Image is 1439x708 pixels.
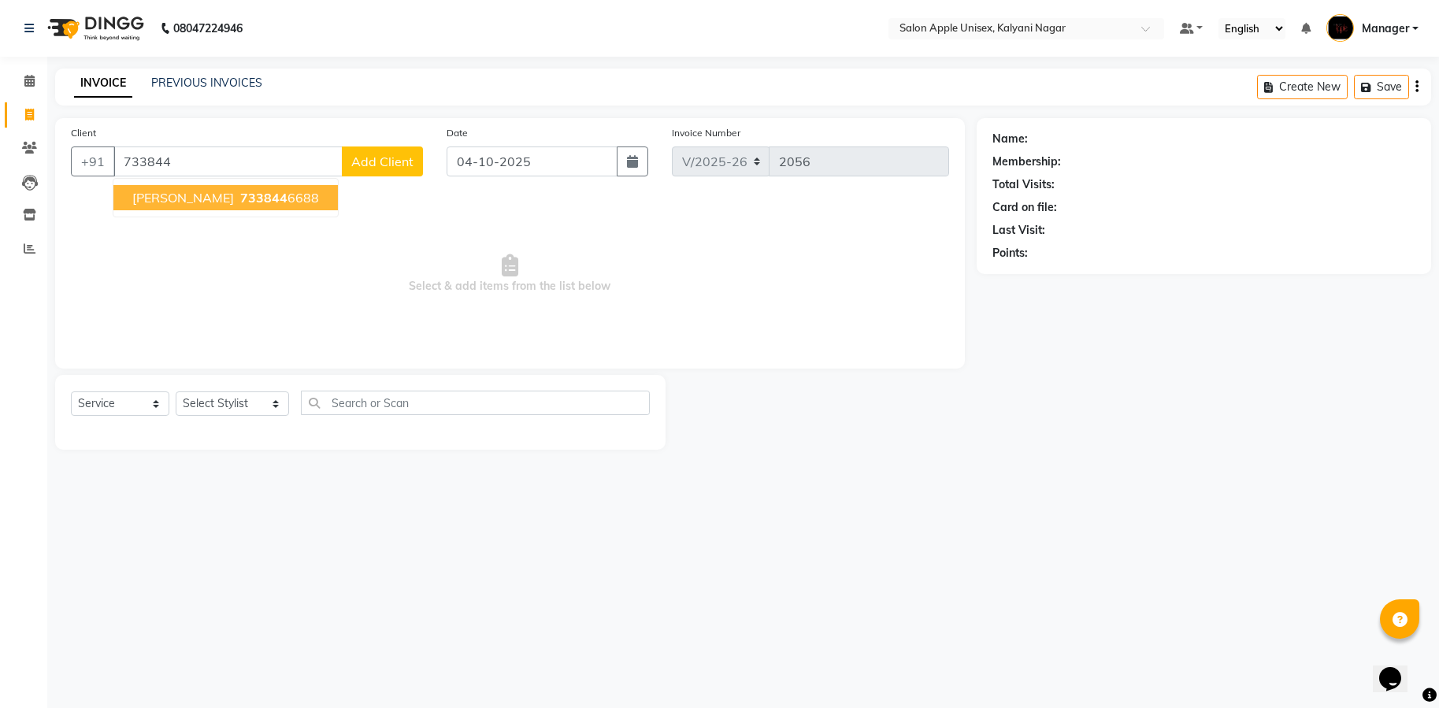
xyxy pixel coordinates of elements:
[1326,14,1354,42] img: Manager
[301,391,650,415] input: Search or Scan
[992,199,1057,216] div: Card on file:
[992,222,1045,239] div: Last Visit:
[1257,75,1348,99] button: Create New
[71,146,115,176] button: +91
[40,6,148,50] img: logo
[240,190,287,206] span: 733844
[173,6,243,50] b: 08047224946
[992,176,1055,193] div: Total Visits:
[74,69,132,98] a: INVOICE
[1354,75,1409,99] button: Save
[342,146,423,176] button: Add Client
[71,126,96,140] label: Client
[132,190,234,206] span: [PERSON_NAME]
[237,190,319,206] ngb-highlight: 6688
[992,154,1061,170] div: Membership:
[351,154,414,169] span: Add Client
[71,195,949,353] span: Select & add items from the list below
[1362,20,1409,37] span: Manager
[992,131,1028,147] div: Name:
[113,146,343,176] input: Search by Name/Mobile/Email/Code
[1373,645,1423,692] iframe: chat widget
[672,126,740,140] label: Invoice Number
[151,76,262,90] a: PREVIOUS INVOICES
[447,126,468,140] label: Date
[992,245,1028,261] div: Points:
